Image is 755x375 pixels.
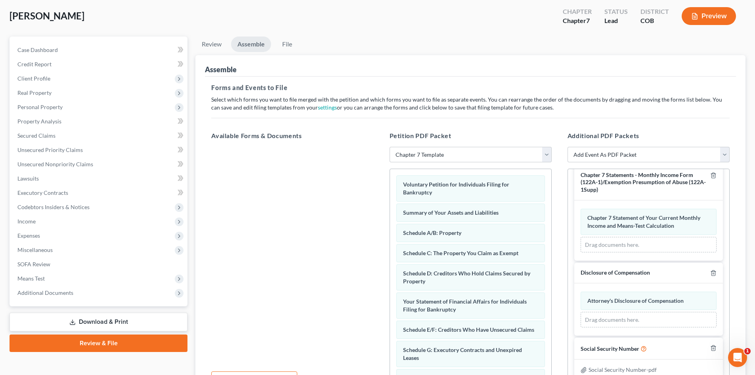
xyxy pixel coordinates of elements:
a: settings [318,104,337,111]
a: Review & File [10,335,187,352]
div: Lead [604,16,628,25]
span: Real Property [17,89,52,96]
button: Preview [682,7,736,25]
a: File [274,37,300,52]
span: Personal Property [17,104,63,110]
span: Means Test [17,275,45,282]
h5: Forms and Events to File [211,83,730,92]
span: Unsecured Priority Claims [17,146,83,153]
span: Additional Documents [17,289,73,296]
div: Drag documents here. [581,312,717,328]
a: Property Analysis [11,114,187,129]
div: COB [640,16,669,25]
span: Expenses [17,232,40,239]
h5: Available Forms & Documents [211,131,373,140]
a: Unsecured Priority Claims [11,143,187,157]
div: Status [604,7,628,16]
span: 7 [586,17,590,24]
span: Case Dashboard [17,46,58,53]
div: Chapter [563,7,592,16]
span: Schedule A/B: Property [403,229,461,236]
div: Assemble [205,65,237,74]
span: 1 [744,348,751,354]
div: Chapter [563,16,592,25]
a: Secured Claims [11,129,187,143]
a: Assemble [231,37,271,52]
a: Executory Contracts [11,186,187,200]
span: Executory Contracts [17,189,68,196]
span: Client Profile [17,75,50,82]
span: Unsecured Nonpriority Claims [17,161,93,167]
span: Social Security Number-pdf [589,366,657,373]
a: Review [195,37,228,52]
span: Attorney's Disclosure of Compensation [587,297,684,304]
a: Lawsuits [11,171,187,186]
span: SOFA Review [17,261,50,267]
div: Drag documents here. [581,237,717,253]
p: Select which forms you want to file merged with the petition and which forms you want to file as ... [211,96,730,112]
span: Voluntary Petition for Individuals Filing for Bankruptcy [403,181,509,196]
span: Schedule D: Creditors Who Hold Claims Secured by Property [403,270,530,285]
span: Schedule C: The Property You Claim as Exempt [403,250,518,256]
span: Petition PDF Packet [390,132,451,139]
span: Your Statement of Financial Affairs for Individuals Filing for Bankruptcy [403,298,527,313]
div: District [640,7,669,16]
span: Secured Claims [17,132,55,139]
span: Miscellaneous [17,246,53,253]
a: Case Dashboard [11,43,187,57]
span: Schedule E/F: Creditors Who Have Unsecured Claims [403,326,534,333]
a: SOFA Review [11,257,187,271]
span: Lawsuits [17,175,39,182]
a: Unsecured Nonpriority Claims [11,157,187,171]
a: Credit Report [11,57,187,71]
span: Codebtors Insiders & Notices [17,204,90,210]
span: Social Security Number [581,345,639,352]
span: Schedule G: Executory Contracts and Unexpired Leases [403,346,522,361]
span: Credit Report [17,61,52,67]
span: Income [17,218,36,225]
span: Disclosure of Compensation [581,269,650,276]
span: Summary of Your Assets and Liabilities [403,209,499,216]
span: Chapter 7 Statement of Your Current Monthly Income and Means-Test Calculation [587,214,700,229]
span: Property Analysis [17,118,61,125]
span: [PERSON_NAME] [10,10,84,21]
h5: Additional PDF Packets [568,131,730,140]
a: Download & Print [10,313,187,331]
iframe: Intercom live chat [728,348,747,367]
span: Chapter 7 Statements - Monthly Income Form (122A-1)/Exemption Presumption of Abuse (122A-1Supp) [581,171,706,193]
